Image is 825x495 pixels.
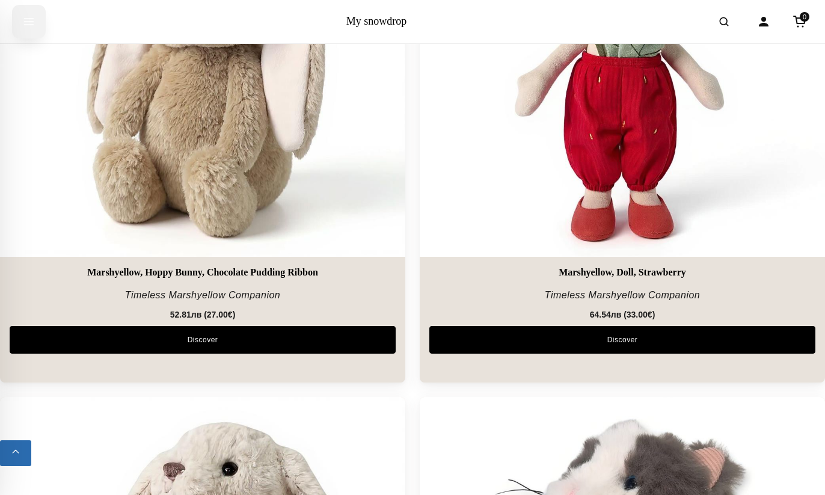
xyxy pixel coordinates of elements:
span: 33.00 [627,310,652,319]
span: ( ) [624,310,655,319]
span: лв [191,310,202,319]
span: 64.54 [590,310,622,319]
button: Open menu [12,5,46,38]
span: 52.81 [170,310,202,319]
p: Timeless Marshyellow Companion [10,287,396,303]
a: Marshyellow, Hoppy Bunny, Chocolate Pudding Ribbon [10,266,396,278]
button: Open search [707,5,741,38]
a: Marshyellow, Doll, Strawberry [429,266,815,278]
span: лв [611,310,622,319]
a: Discover Marshyellow, Hoppy Bunny, Chocolate Pudding Ribbon [10,326,396,354]
p: Timeless Marshyellow Companion [429,287,815,303]
a: Discover Marshyellow, Doll, Strawberry [429,326,815,354]
span: € [648,310,652,319]
a: My snowdrop [346,15,407,27]
span: 27.00 [207,310,233,319]
a: Account [750,8,777,35]
span: 0 [800,12,809,22]
a: Cart [787,8,813,35]
span: ( ) [204,310,235,319]
span: € [228,310,233,319]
